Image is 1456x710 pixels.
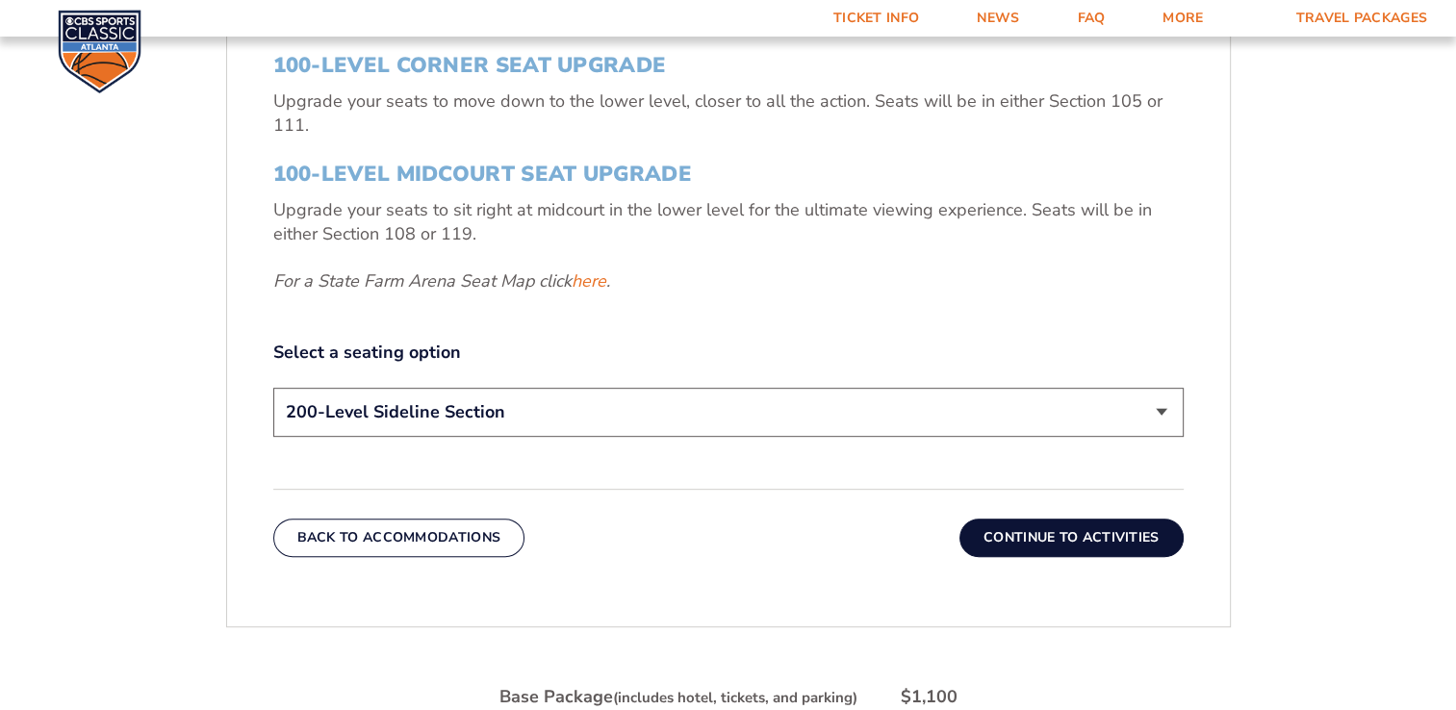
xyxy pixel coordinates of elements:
h3: 100-Level Midcourt Seat Upgrade [273,162,1184,187]
p: Upgrade your seats to move down to the lower level, closer to all the action. Seats will be in ei... [273,89,1184,138]
label: Select a seating option [273,341,1184,365]
button: Back To Accommodations [273,519,525,557]
em: For a State Farm Arena Seat Map click . [273,269,610,292]
div: $1,100 [901,685,958,709]
h3: 100-Level Corner Seat Upgrade [273,53,1184,78]
img: CBS Sports Classic [58,10,141,93]
button: Continue To Activities [959,519,1184,557]
small: (includes hotel, tickets, and parking) [613,688,857,707]
p: Upgrade your seats to sit right at midcourt in the lower level for the ultimate viewing experienc... [273,198,1184,246]
div: Base Package [499,685,857,709]
a: here [572,269,606,293]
